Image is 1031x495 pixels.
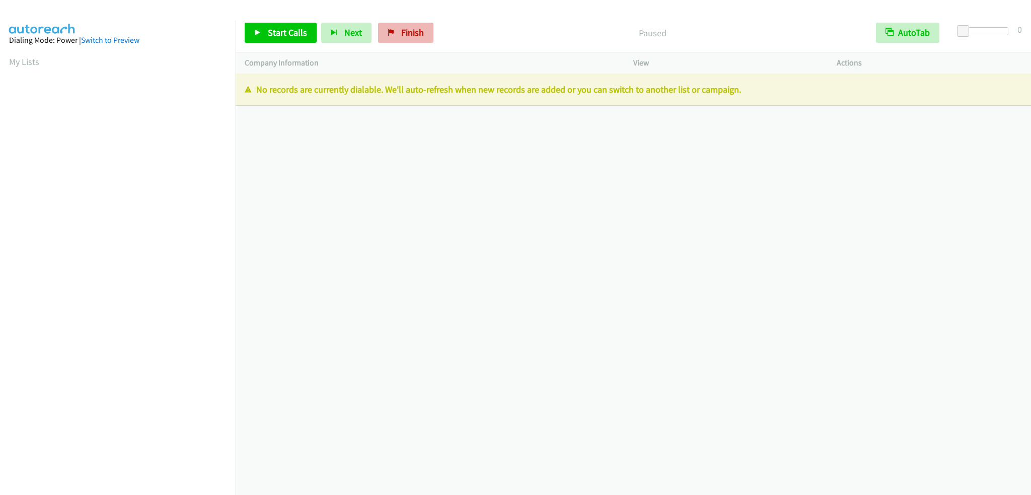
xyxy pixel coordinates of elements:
a: My Lists [9,56,39,67]
a: Finish [378,23,433,43]
p: Actions [837,57,1022,69]
div: Delay between calls (in seconds) [962,27,1008,35]
span: Finish [401,27,424,38]
span: Next [344,27,362,38]
p: Paused [447,26,858,40]
p: No records are currently dialable. We'll auto-refresh when new records are added or you can switc... [245,83,1022,96]
div: 0 [1017,23,1022,36]
div: Dialing Mode: Power | [9,34,227,46]
p: Company Information [245,57,615,69]
button: Next [321,23,372,43]
a: Switch to Preview [81,35,139,45]
button: AutoTab [876,23,939,43]
a: Start Calls [245,23,317,43]
span: Start Calls [268,27,307,38]
p: View [633,57,819,69]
